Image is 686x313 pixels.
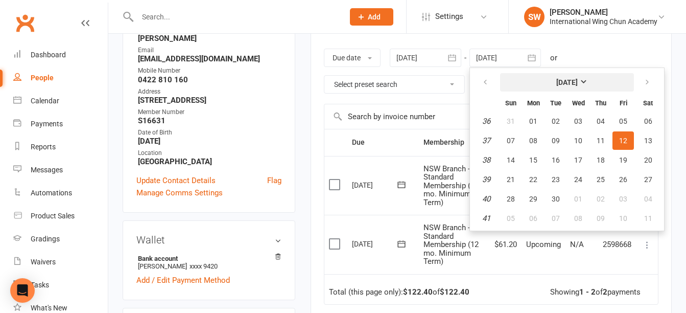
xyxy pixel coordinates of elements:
[13,136,108,159] a: Reports
[574,195,582,203] span: 01
[644,156,652,164] span: 20
[31,51,66,59] div: Dashboard
[612,131,634,150] button: 12
[423,164,479,207] span: NSW Branch - Standard Membership (12 mo. Minimum Term)
[31,120,63,128] div: Payments
[368,13,381,21] span: Add
[590,151,611,169] button: 18
[572,99,585,107] small: Wednesday
[12,10,38,36] a: Clubworx
[644,195,652,203] span: 04
[138,116,281,125] strong: S16631
[482,194,490,204] em: 40
[487,215,522,274] td: $61.20
[31,258,56,266] div: Waivers
[570,240,584,249] span: N/A
[527,99,540,107] small: Monday
[590,112,611,130] button: 04
[567,209,589,228] button: 08
[550,8,657,17] div: [PERSON_NAME]
[612,112,634,130] button: 05
[635,209,661,228] button: 11
[635,170,661,189] button: 27
[10,278,35,303] div: Open Intercom Messenger
[507,137,515,145] span: 07
[552,195,560,203] span: 30
[482,117,490,126] em: 36
[619,175,627,184] span: 26
[419,129,487,155] th: Membership
[482,155,490,165] em: 38
[31,97,59,105] div: Calendar
[482,175,490,184] em: 39
[590,131,611,150] button: 11
[500,190,522,208] button: 28
[507,117,515,125] span: 31
[138,34,281,43] strong: [PERSON_NAME]
[644,117,652,125] span: 06
[138,87,281,97] div: Address
[644,137,652,145] span: 13
[500,112,522,130] button: 31
[595,99,606,107] small: Thursday
[138,107,281,117] div: Member Number
[403,287,433,297] strong: $122.40
[138,75,281,84] strong: 0422 810 160
[523,170,544,189] button: 22
[598,215,636,274] td: 2598668
[13,90,108,113] a: Calendar
[590,209,611,228] button: 09
[574,117,582,125] span: 03
[644,214,652,222] span: 11
[574,175,582,184] span: 24
[644,175,652,184] span: 27
[545,112,566,130] button: 02
[579,287,596,297] strong: 1 - 2
[13,43,108,66] a: Dashboard
[556,78,578,86] strong: [DATE]
[523,131,544,150] button: 08
[567,151,589,169] button: 17
[523,151,544,169] button: 15
[13,182,108,205] a: Automations
[529,117,537,125] span: 01
[643,99,653,107] small: Saturday
[529,156,537,164] span: 15
[329,288,469,297] div: Total (this page only): of
[574,137,582,145] span: 10
[13,274,108,297] a: Tasks
[529,175,537,184] span: 22
[138,54,281,63] strong: [EMAIL_ADDRESS][DOMAIN_NAME]
[619,156,627,164] span: 19
[545,209,566,228] button: 07
[529,137,537,145] span: 08
[567,131,589,150] button: 10
[31,189,72,197] div: Automations
[552,175,560,184] span: 23
[619,195,627,203] span: 03
[505,99,516,107] small: Sunday
[31,304,67,312] div: What's New
[13,66,108,90] a: People
[482,214,490,223] em: 41
[31,166,63,174] div: Messages
[31,281,49,289] div: Tasks
[523,112,544,130] button: 01
[507,195,515,203] span: 28
[138,255,276,262] strong: Bank account
[138,128,281,138] div: Date of Birth
[603,287,607,297] strong: 2
[635,190,661,208] button: 04
[500,170,522,189] button: 21
[500,151,522,169] button: 14
[529,195,537,203] span: 29
[13,228,108,251] a: Gradings
[545,151,566,169] button: 16
[31,74,54,82] div: People
[138,96,281,105] strong: [STREET_ADDRESS]
[545,170,566,189] button: 23
[619,117,627,125] span: 05
[136,253,281,272] li: [PERSON_NAME]
[567,112,589,130] button: 03
[352,236,399,252] div: [DATE]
